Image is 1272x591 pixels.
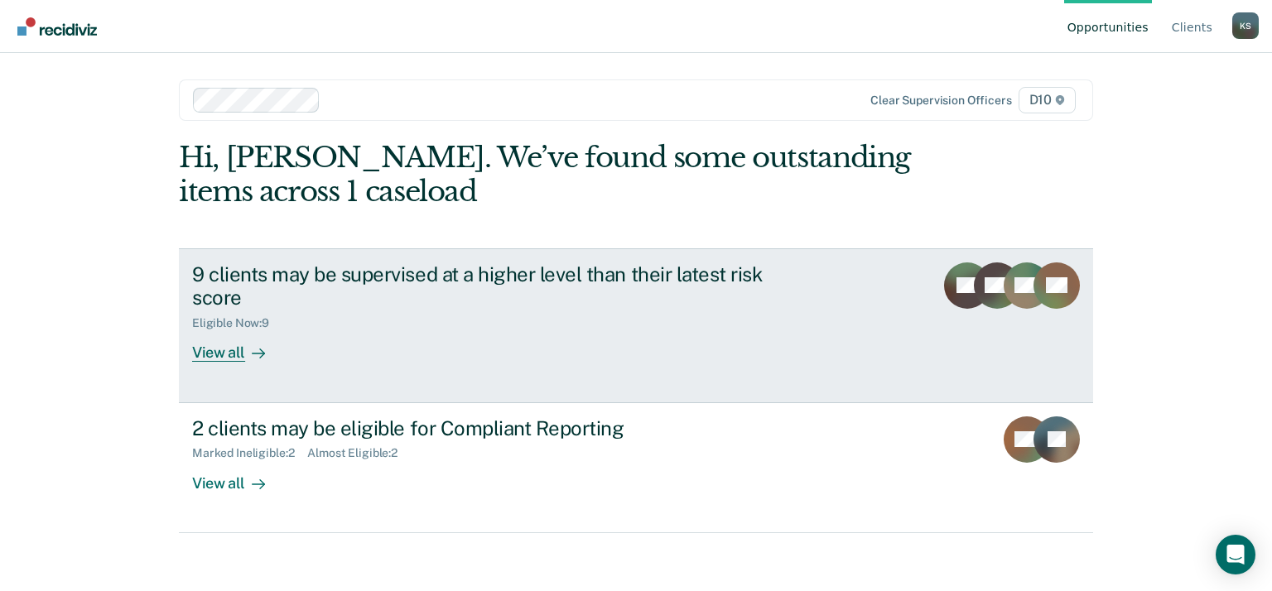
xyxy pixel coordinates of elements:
[192,446,307,460] div: Marked Ineligible : 2
[1216,535,1255,574] div: Open Intercom Messenger
[192,460,285,492] div: View all
[192,416,773,440] div: 2 clients may be eligible for Compliant Reporting
[1232,12,1259,39] div: K S
[179,248,1093,403] a: 9 clients may be supervised at a higher level than their latest risk scoreEligible Now:9View all
[1019,87,1076,113] span: D10
[17,17,97,36] img: Recidiviz
[192,316,282,330] div: Eligible Now : 9
[1232,12,1259,39] button: Profile dropdown button
[192,330,285,363] div: View all
[870,94,1011,108] div: Clear supervision officers
[179,403,1093,533] a: 2 clients may be eligible for Compliant ReportingMarked Ineligible:2Almost Eligible:2View all
[192,262,773,310] div: 9 clients may be supervised at a higher level than their latest risk score
[307,446,411,460] div: Almost Eligible : 2
[179,141,910,209] div: Hi, [PERSON_NAME]. We’ve found some outstanding items across 1 caseload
